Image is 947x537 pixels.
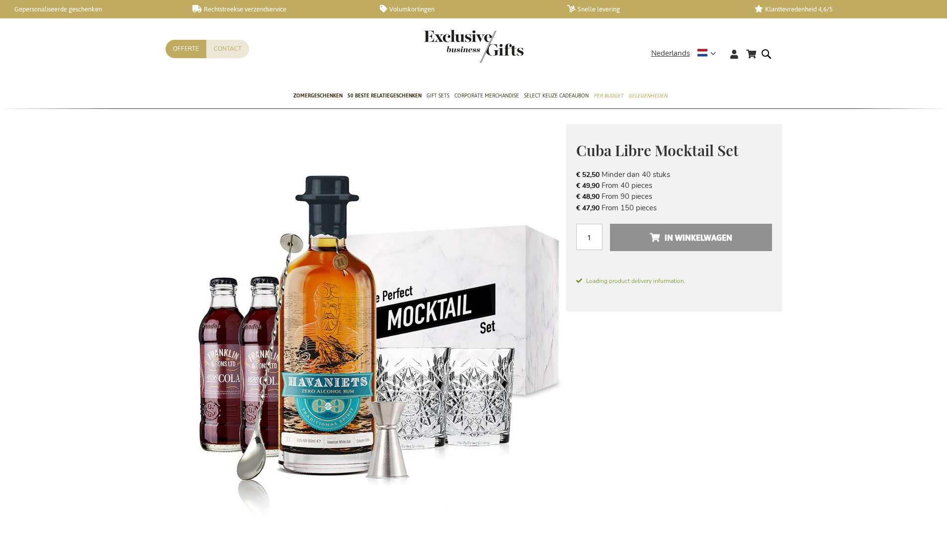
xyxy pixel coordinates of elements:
a: Gepersonaliseerde geschenken [5,5,176,13]
a: 50 beste relatiegeschenken [347,84,422,109]
span: Cuba Libre Mocktail Set [576,140,739,160]
a: Contact [206,40,249,58]
span: Per Budget [594,90,623,101]
span: Select Keuze Cadeaubon [524,90,589,101]
a: Gelegenheden [628,84,667,109]
input: Aantal [576,224,603,250]
a: Volumkortingen [380,5,551,13]
a: Rechtstreekse verzendservice [192,5,364,13]
li: Minder dan 40 stuks [576,169,772,180]
span: Gelegenheden [628,90,667,101]
span: Loading product delivery information. [576,276,772,285]
a: Zomergeschenken [293,84,343,109]
img: Exclusive Business gifts logo [424,30,523,63]
span: € 52,50 [576,170,600,179]
span: Gift Sets [427,90,449,101]
span: Zomergeschenken [293,90,343,101]
li: From 150 pieces [576,202,772,213]
a: Klanttevredenheid 4,6/5 [755,5,926,13]
a: Select Keuze Cadeaubon [524,84,589,109]
a: Corporate Merchandise [454,84,519,109]
span: € 47,90 [576,203,600,213]
span: Corporate Merchandise [454,90,519,101]
li: From 90 pieces [576,191,772,202]
a: Per Budget [594,84,623,109]
span: € 49,90 [576,181,600,190]
a: Snelle levering [567,5,739,13]
a: Offerte [166,40,206,58]
a: Gift Sets [427,84,449,109]
span: € 48,90 [576,192,600,201]
span: Nederlands [651,48,690,59]
li: From 40 pieces [576,180,772,191]
span: 50 beste relatiegeschenken [347,90,422,101]
a: store logo [424,30,474,63]
img: Cuba Libre Mocktail Set [166,124,566,524]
